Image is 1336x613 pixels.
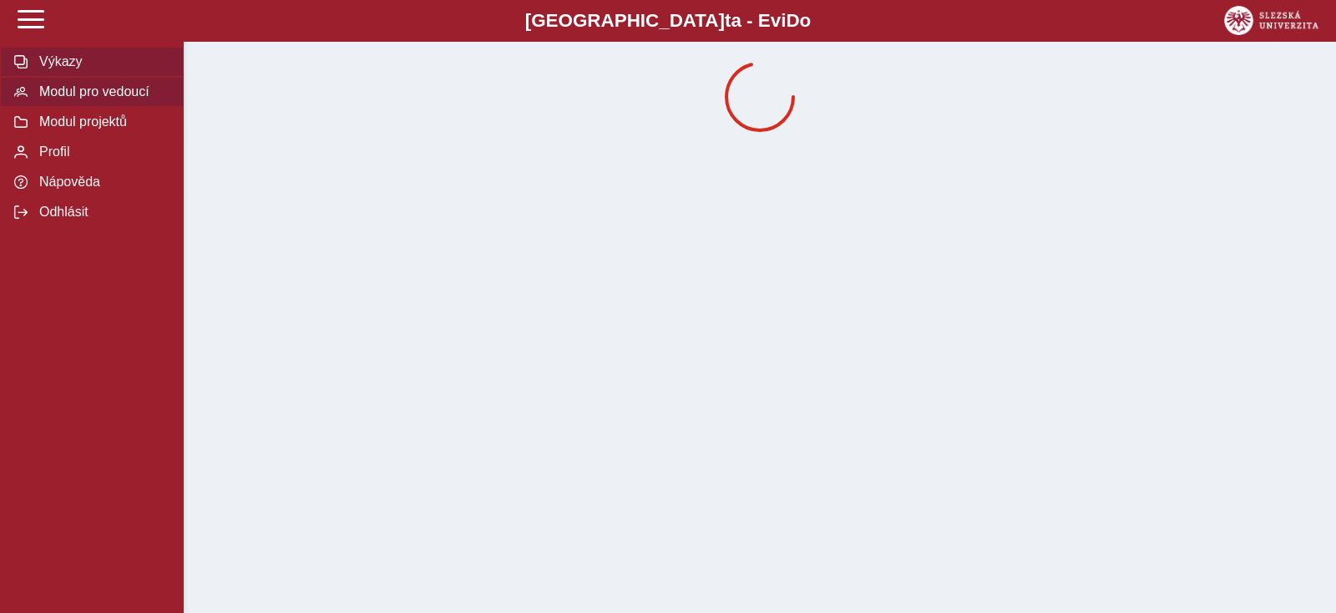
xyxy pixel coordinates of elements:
span: t [725,10,731,31]
span: Modul pro vedoucí [34,84,170,99]
b: [GEOGRAPHIC_DATA] a - Evi [50,10,1286,32]
span: Modul projektů [34,114,170,129]
img: logo_web_su.png [1224,6,1318,35]
span: Nápověda [34,175,170,190]
span: Odhlásit [34,205,170,220]
span: o [800,10,812,31]
span: Profil [34,144,170,160]
span: Výkazy [34,54,170,69]
span: D [786,10,799,31]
